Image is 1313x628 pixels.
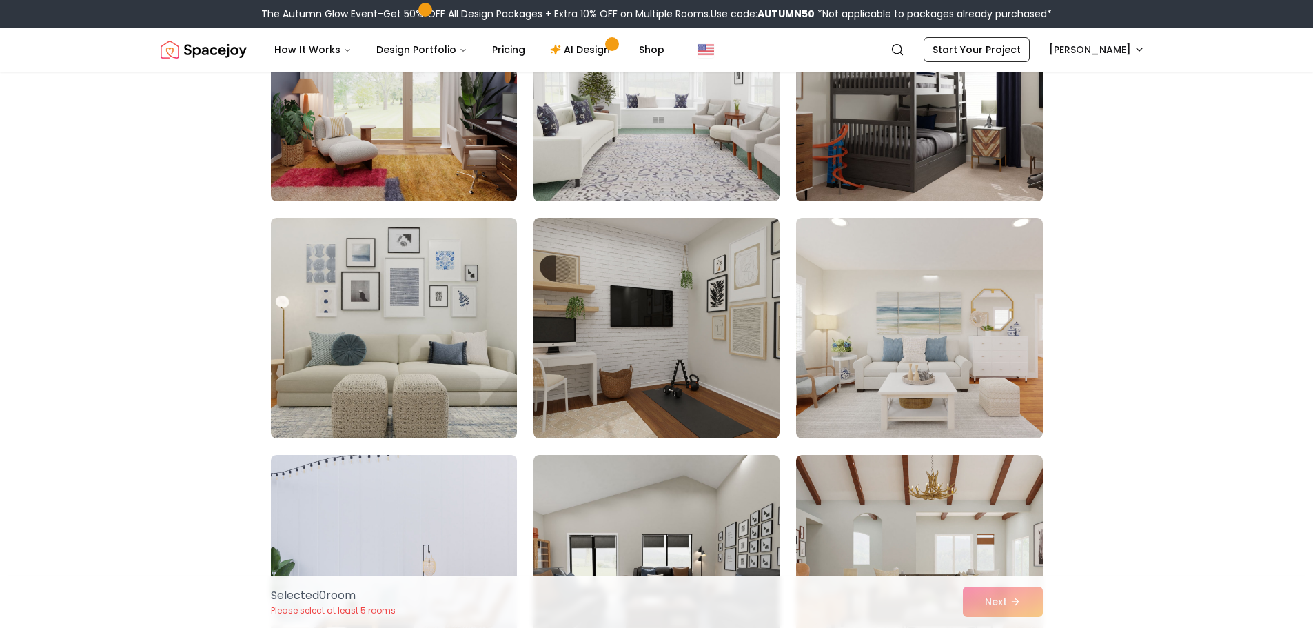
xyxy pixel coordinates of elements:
nav: Global [161,28,1153,72]
p: Please select at least 5 rooms [271,605,396,616]
button: Design Portfolio [365,36,478,63]
img: United States [698,41,714,58]
a: Pricing [481,36,536,63]
button: How It Works [263,36,363,63]
a: AI Design [539,36,625,63]
a: Spacejoy [161,36,247,63]
b: AUTUMN50 [757,7,815,21]
img: Room room-4 [271,218,517,438]
img: Spacejoy Logo [161,36,247,63]
nav: Main [263,36,675,63]
span: Use code: [711,7,815,21]
button: [PERSON_NAME] [1041,37,1153,62]
div: The Autumn Glow Event-Get 50% OFF All Design Packages + Extra 10% OFF on Multiple Rooms. [261,7,1052,21]
span: *Not applicable to packages already purchased* [815,7,1052,21]
a: Shop [628,36,675,63]
img: Room room-6 [796,218,1042,438]
p: Selected 0 room [271,587,396,604]
a: Start Your Project [924,37,1030,62]
img: Room room-5 [533,218,780,438]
